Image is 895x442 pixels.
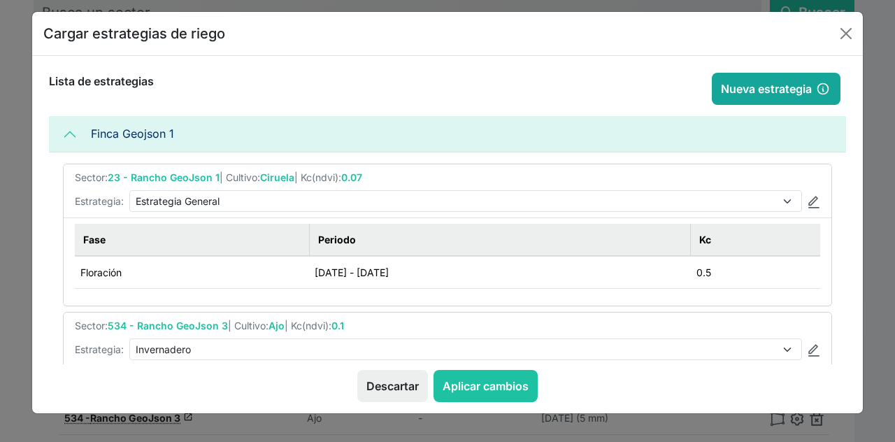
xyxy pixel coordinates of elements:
[108,171,220,183] span: 23 - Rancho GeoJson 1
[808,196,820,208] img: delete
[434,370,538,402] button: Aplicar cambios
[712,73,840,105] button: Nueva estrategia
[108,320,228,331] span: 534 - Rancho GeoJson 3
[315,266,389,278] span: [DATE] - [DATE]
[268,320,285,331] span: Ajo
[49,116,846,152] button: Finca Geojson 1
[331,320,344,331] span: 0.1
[309,224,690,256] th: Periodo
[43,23,225,44] h5: Cargar estrategias de riego
[75,318,820,333] p: Sector: | Cultivo: | Kc(ndvi):
[75,224,309,256] th: Fase
[260,171,294,183] span: Ciruela
[80,266,122,278] span: Floración
[75,194,124,208] label: Estrategia:
[75,170,820,185] p: Sector: | Cultivo: | Kc(ndvi):
[835,22,857,45] button: Close
[696,266,711,278] span: 0.5
[49,73,154,94] p: Lista de estrategias
[75,342,124,357] label: Estrategia:
[341,171,362,183] span: 0.07
[357,370,428,402] button: Descartar
[691,224,821,256] th: Kc
[808,344,820,357] img: delete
